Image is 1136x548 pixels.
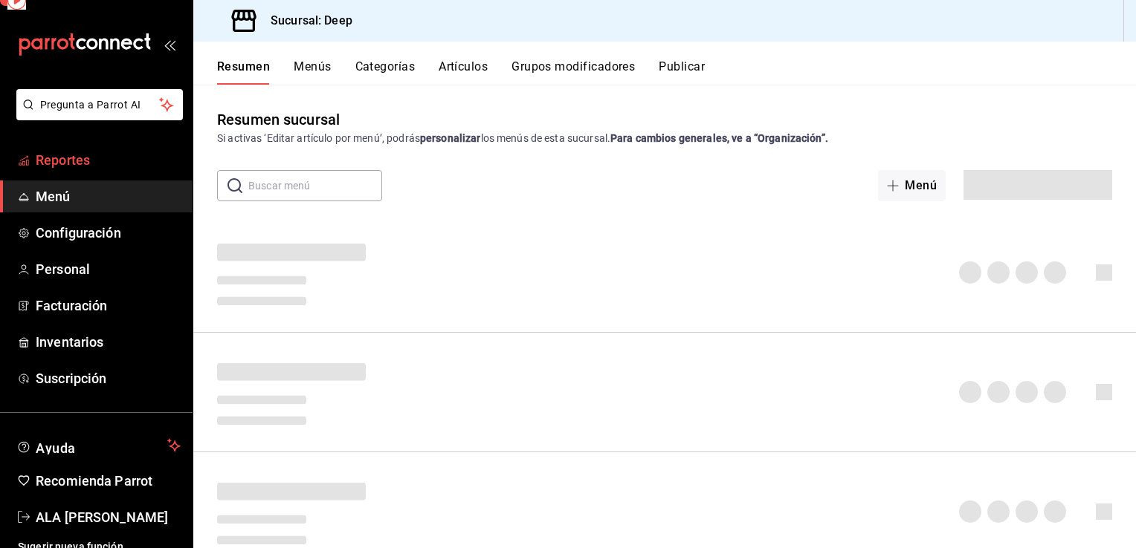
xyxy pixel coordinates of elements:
[217,108,340,131] div: Resumen sucursal
[164,39,175,50] button: open_drawer_menu
[36,296,181,316] span: Facturación
[40,97,160,113] span: Pregunta a Parrot AI
[36,471,181,491] span: Recomienda Parrot
[420,132,481,144] strong: personalizar
[511,59,635,85] button: Grupos modificadores
[36,259,181,279] span: Personal
[439,59,488,85] button: Artículos
[36,332,181,352] span: Inventarios
[217,59,270,85] button: Resumen
[36,507,181,527] span: ALA [PERSON_NAME]
[36,186,181,206] span: Menú
[659,59,705,85] button: Publicar
[355,59,416,85] button: Categorías
[217,131,1112,146] div: Si activas ‘Editar artículo por menú’, podrás los menús de esta sucursal.
[217,59,1136,85] div: navigation tabs
[16,89,183,120] button: Pregunta a Parrot AI
[878,170,946,201] button: Menú
[259,12,352,30] h3: Sucursal: Deep
[10,108,183,123] a: Pregunta a Parrot AI
[294,59,331,85] button: Menús
[36,368,181,388] span: Suscripción
[36,150,181,170] span: Reportes
[248,171,382,200] input: Buscar menú
[36,437,161,454] span: Ayuda
[36,223,181,243] span: Configuración
[610,132,828,144] strong: Para cambios generales, ve a “Organización”.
